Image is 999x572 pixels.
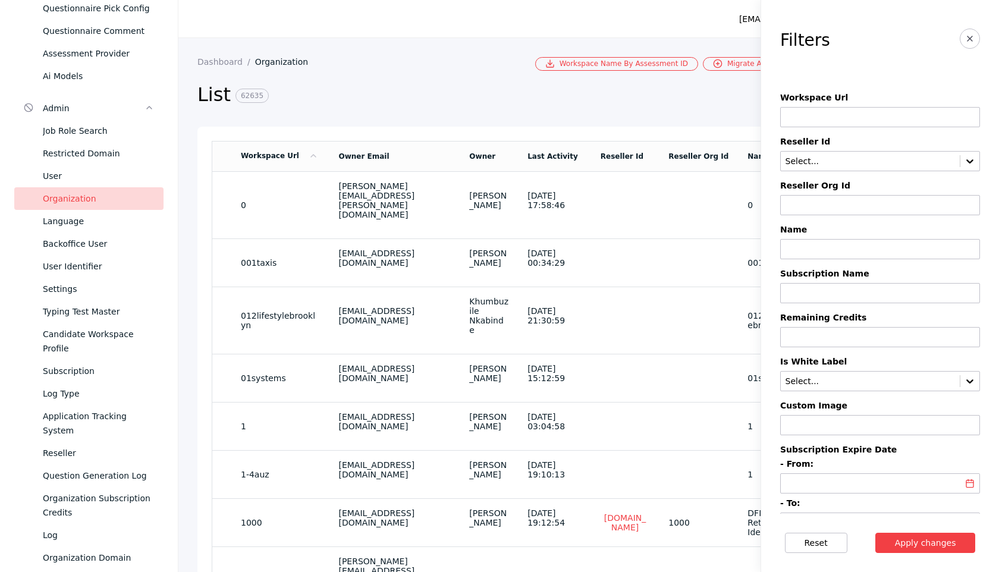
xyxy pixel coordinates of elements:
div: Restricted Domain [43,146,154,161]
div: [PERSON_NAME] [469,249,508,268]
div: Typing Test Master [43,304,154,319]
section: 012lifestylebrooklyn [241,311,319,330]
section: 001taxis [747,258,793,268]
a: [DOMAIN_NAME] [601,513,649,533]
span: 62635 [235,89,269,103]
a: User Identifier [14,255,164,278]
button: Reset [785,533,847,553]
div: [DATE] 19:10:13 [527,460,582,479]
section: 001taxis [241,258,319,268]
div: Question Generation Log [43,469,154,483]
button: Apply changes [875,533,976,553]
div: [EMAIL_ADDRESS][DOMAIN_NAME] [338,306,450,325]
div: Log Type [43,386,154,401]
div: User [43,169,154,183]
section: 01systems [241,373,319,383]
div: [EMAIL_ADDRESS][DOMAIN_NAME] [338,249,450,268]
div: Khumbuzile Nkabinde [469,297,508,335]
a: Job Role Search [14,120,164,142]
a: Typing Test Master [14,300,164,323]
div: User Identifier [43,259,154,274]
section: 1000 [241,518,319,527]
h3: Filters [780,31,830,50]
div: Reseller [43,446,154,460]
div: [PERSON_NAME] [469,412,508,431]
label: Reseller Id [780,137,980,146]
div: Backoffice User [43,237,154,251]
a: Organization [14,187,164,210]
div: [EMAIL_ADDRESS][DOMAIN_NAME] [338,508,450,527]
div: Ai Models [43,69,154,83]
div: [DATE] 17:58:46 [527,191,582,210]
section: 1-4auz [241,470,319,479]
div: Log [43,528,154,542]
a: Backoffice User [14,232,164,255]
label: Remaining Credits [780,313,980,322]
a: Ai Models [14,65,164,87]
section: 1 [241,422,319,431]
div: Subscription [43,364,154,378]
section: 012lifestylebrooklyn [747,311,793,330]
section: 1 [747,470,793,479]
a: Restricted Domain [14,142,164,165]
a: Workspace Url [241,152,318,160]
div: Language [43,214,154,228]
a: Workspace Name By Assessment ID [535,57,698,71]
a: Dashboard [197,57,255,67]
section: 01systems [747,373,793,383]
div: Assessment Provider [43,46,154,61]
div: [PERSON_NAME] [469,508,508,527]
a: Reseller [14,442,164,464]
label: Custom Image [780,401,980,410]
div: [EMAIL_ADDRESS][DOMAIN_NAME] [338,412,450,431]
div: [DATE] 19:12:54 [527,508,582,527]
div: Organization Subscription Credits [43,491,154,520]
a: Settings [14,278,164,300]
a: Assessment Provider [14,42,164,65]
div: Application Tracking System [43,409,154,438]
label: Name [780,225,980,234]
a: Reseller Id [601,152,643,161]
label: Subscription Name [780,269,980,278]
a: Reseller Org Id [668,152,728,161]
section: DFROST Retail Identity [747,508,793,537]
div: Questionnaire Pick Config [43,1,154,15]
a: Organization Domain [14,546,164,569]
div: Admin [43,101,144,115]
a: Candidate Workspace Profile [14,323,164,360]
label: Reseller Org Id [780,181,980,190]
section: 1 [747,422,793,431]
div: Organization Domain [43,551,154,565]
label: - From: [780,459,980,469]
section: 0 [747,200,793,210]
div: Job Role Search [43,124,154,138]
div: Organization [43,191,154,206]
a: Migrate Assessment [703,57,809,71]
div: [PERSON_NAME] [469,460,508,479]
div: [EMAIL_ADDRESS][DOMAIN_NAME] [338,364,450,383]
section: 1000 [668,518,728,527]
a: Language [14,210,164,232]
td: Owner Email [329,141,460,171]
a: Organization [255,57,318,67]
a: Log [14,524,164,546]
a: Organization Subscription Credits [14,487,164,524]
div: [PERSON_NAME] [469,191,508,210]
div: [DATE] 15:12:59 [527,364,582,383]
div: [EMAIL_ADDRESS][PERSON_NAME][DOMAIN_NAME] [739,12,954,26]
a: Name [747,152,771,161]
a: Question Generation Log [14,464,164,487]
div: [DATE] 21:30:59 [527,306,582,325]
a: Questionnaire Comment [14,20,164,42]
a: Application Tracking System [14,405,164,442]
label: Workspace Url [780,93,980,102]
a: Log Type [14,382,164,405]
div: [EMAIL_ADDRESS][DOMAIN_NAME] [338,460,450,479]
div: [PERSON_NAME] [469,364,508,383]
div: [DATE] 00:34:29 [527,249,582,268]
h2: List [197,83,795,108]
div: [DATE] 03:04:58 [527,412,582,431]
label: Subscription Expire Date [780,445,980,454]
section: 0 [241,200,319,210]
label: - To: [780,498,980,508]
